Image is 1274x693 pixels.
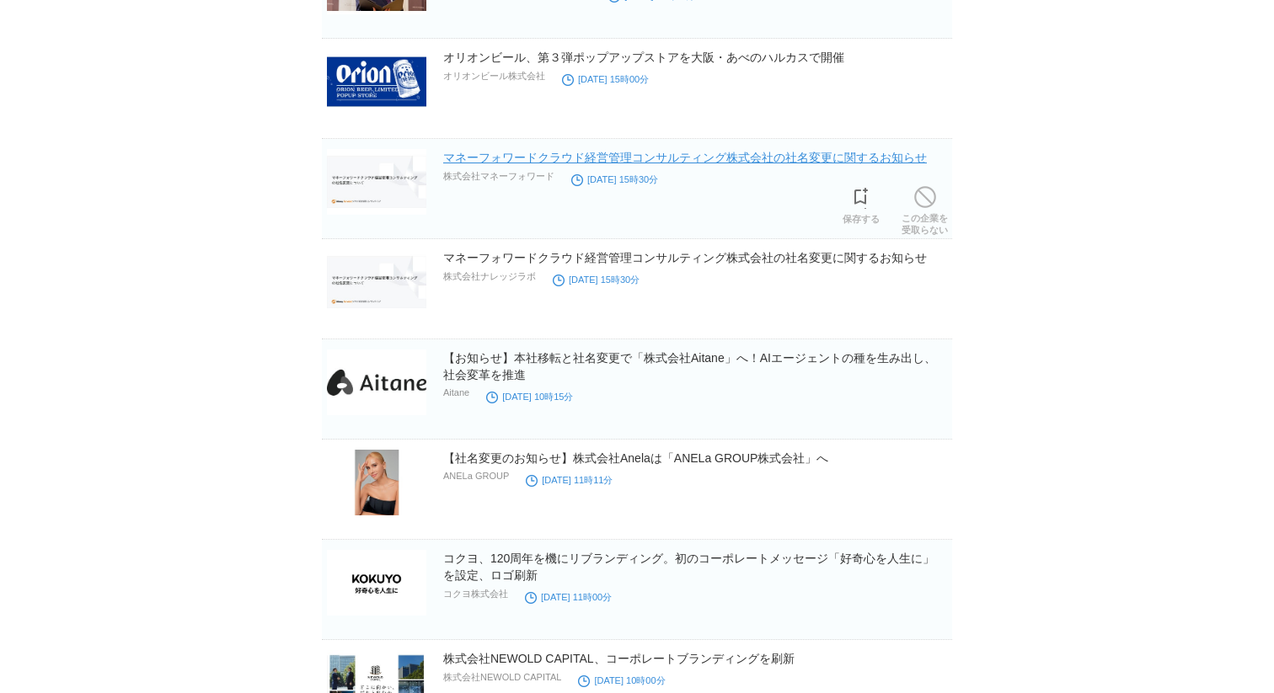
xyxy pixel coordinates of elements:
[327,349,426,415] img: 【お知らせ】本社移転と社名変更で「株式会社Aitane」へ！AIエージェントの種を生み出し、社会変革を推進
[578,675,665,685] time: [DATE] 10時00分
[443,387,469,397] p: Aitane
[525,592,612,602] time: [DATE] 11時00分
[843,183,880,225] a: 保存する
[327,149,426,215] img: マネーフォワードクラウド経営管理コンサルティング株式会社の社名変更に関するお知らせ
[443,552,934,582] a: コクヨ、120周年を機にリブランディング。初のコーポレートメッセージ「好奇⼼を⼈⽣に」を設定、ロゴ刷新
[553,275,640,285] time: [DATE] 15時30分
[443,251,927,264] a: マネーフォワードクラウド経営管理コンサルティング株式会社の社名変更に関するお知らせ
[327,49,426,115] img: オリオンビール、第３弾ポップアップストアを大阪・あべのハルカスで開催
[443,671,561,684] p: 株式会社NEWOLD CAPITAL
[562,74,649,84] time: [DATE] 15時00分
[443,51,844,64] a: オリオンビール、第３弾ポップアップストアを大阪・あべのハルカスで開催
[486,392,573,402] time: [DATE] 10時15分
[443,652,795,665] a: 株式会社NEWOLD CAPITAL、コーポレートブランディングを刷新
[443,351,936,381] a: 【お知らせ】本社移転と社名変更で「株式会社Aitane」へ！AIエージェントの種を生み出し、社会変革を推進
[327,249,426,315] img: マネーフォワードクラウド経営管理コンサルティング株式会社の社名変更に関するお知らせ
[443,151,927,164] a: マネーフォワードクラウド経営管理コンサルティング株式会社の社名変更に関するお知らせ
[526,475,613,485] time: [DATE] 11時11分
[443,270,536,283] p: 株式会社ナレッジラボ
[443,471,509,481] p: ANELa GROUP
[443,170,554,183] p: 株式会社マネーフォワード
[443,451,828,465] a: 【社名変更のお知らせ】株式会社Anelaは「ANELa GROUP株式会社」へ
[327,450,426,515] img: 【社名変更のお知らせ】株式会社Anelaは「ANELa GROUP株式会社」へ
[327,550,426,616] img: コクヨ、120周年を機にリブランディング。初のコーポレートメッセージ「好奇⼼を⼈⽣に」を設定、ロゴ刷新
[902,182,948,236] a: この企業を受取らない
[443,588,508,600] p: コクヨ株式会社
[443,70,545,83] p: オリオンビール株式会社
[571,174,658,184] time: [DATE] 15時30分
